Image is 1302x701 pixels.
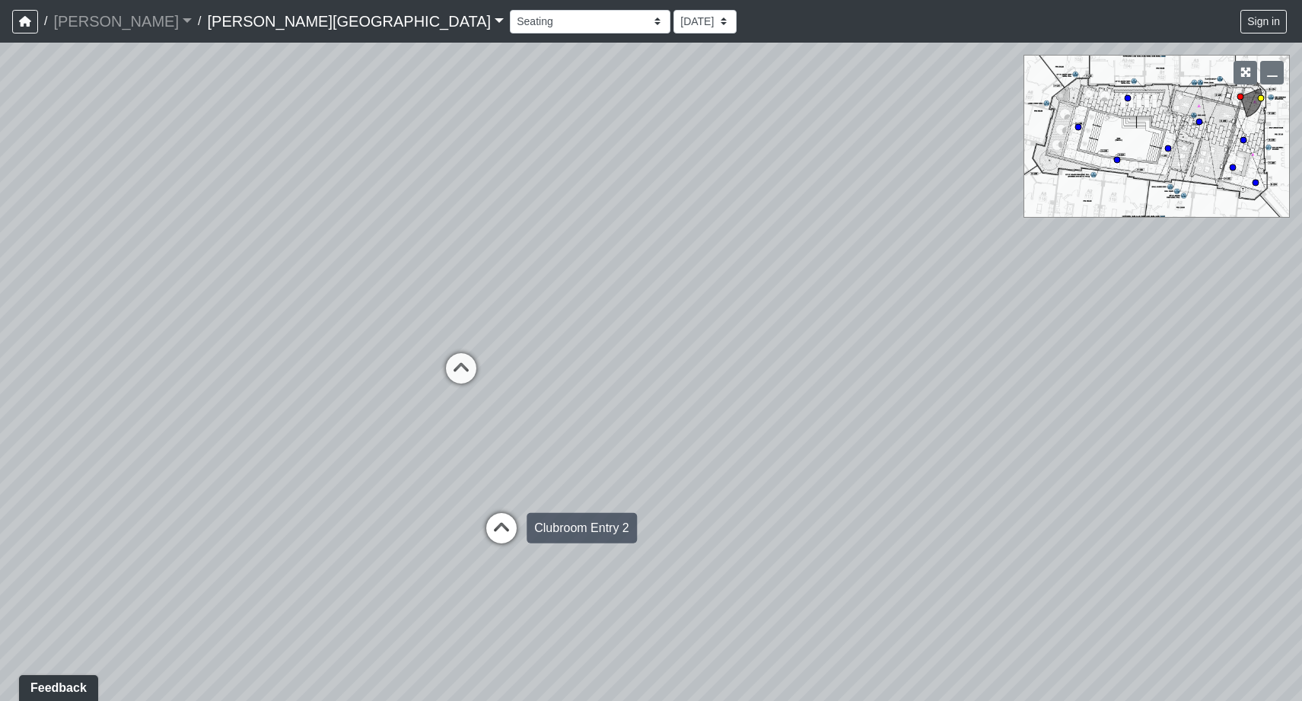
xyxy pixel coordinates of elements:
[11,671,101,701] iframe: Ybug feedback widget
[38,6,53,37] span: /
[207,6,504,37] a: [PERSON_NAME][GEOGRAPHIC_DATA]
[53,6,192,37] a: [PERSON_NAME]
[1240,10,1287,33] button: Sign in
[192,6,207,37] span: /
[527,513,637,543] div: Clubroom Entry 2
